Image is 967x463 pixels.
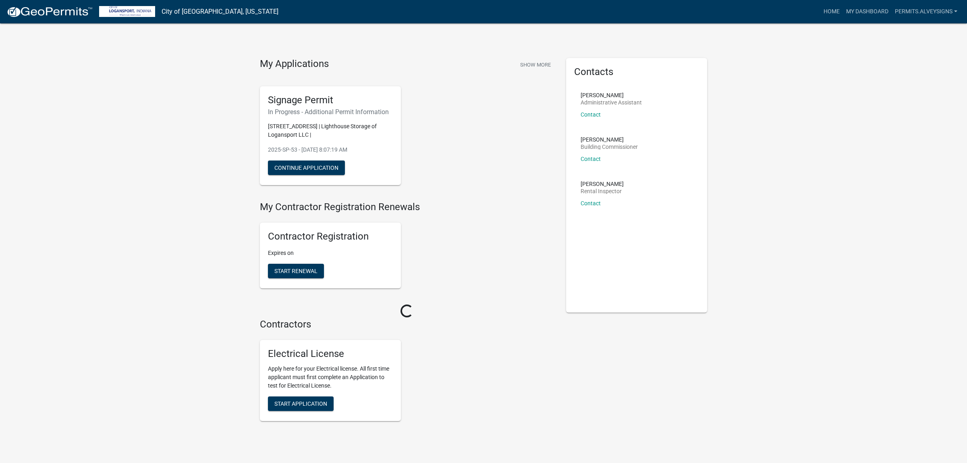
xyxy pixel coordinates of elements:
[268,94,393,106] h5: Signage Permit
[260,319,554,330] h4: Contractors
[581,111,601,118] a: Contact
[268,108,393,116] h6: In Progress - Additional Permit Information
[820,4,843,19] a: Home
[274,400,327,407] span: Start Application
[268,231,393,242] h5: Contractor Registration
[581,137,638,142] p: [PERSON_NAME]
[581,188,624,194] p: Rental Inspector
[268,146,393,154] p: 2025-SP-53 - [DATE] 8:07:19 AM
[162,5,278,19] a: City of [GEOGRAPHIC_DATA], [US_STATE]
[268,365,393,390] p: Apply here for your Electrical license. All first time applicant must first complete an Applicati...
[517,58,554,71] button: Show More
[268,122,393,139] p: [STREET_ADDRESS] | Lighthouse Storage of Logansport LLC |
[581,200,601,206] a: Contact
[268,348,393,360] h5: Electrical License
[892,4,961,19] a: Permits.Alveysigns
[581,92,642,98] p: [PERSON_NAME]
[268,396,334,411] button: Start Application
[581,100,642,105] p: Administrative Assistant
[574,66,699,78] h5: Contacts
[99,6,155,17] img: City of Logansport, Indiana
[581,181,624,187] p: [PERSON_NAME]
[581,156,601,162] a: Contact
[260,58,329,70] h4: My Applications
[274,268,317,274] span: Start Renewal
[268,161,345,175] button: Continue Application
[268,249,393,257] p: Expires on
[260,201,554,213] h4: My Contractor Registration Renewals
[268,264,324,278] button: Start Renewal
[581,144,638,150] p: Building Commissioner
[260,201,554,295] wm-registration-list-section: My Contractor Registration Renewals
[843,4,892,19] a: My Dashboard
